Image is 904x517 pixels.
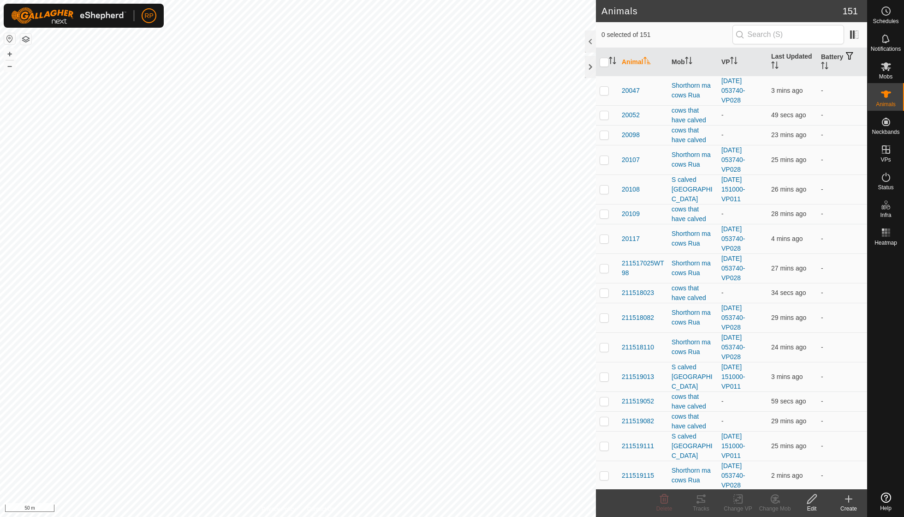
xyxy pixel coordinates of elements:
[622,155,640,165] span: 20107
[683,505,720,513] div: Tracks
[817,174,867,204] td: -
[879,74,892,79] span: Mobs
[11,7,126,24] img: Gallagher Logo
[672,432,714,461] div: S calved [GEOGRAPHIC_DATA]
[720,505,756,513] div: Change VP
[793,505,830,513] div: Edit
[685,58,692,66] p-sorticon: Activate to sort
[721,111,724,119] app-display-virtual-paddock-transition: -
[4,48,15,60] button: +
[622,110,640,120] span: 20052
[622,397,654,406] span: 211519052
[817,48,867,76] th: Battery
[771,314,806,321] span: 17 Sep 2025 at 5:09 AM
[672,392,714,411] div: cows that have calved
[732,25,844,44] input: Search (S)
[817,283,867,303] td: -
[721,176,745,203] a: [DATE] 151000-VP011
[771,63,779,70] p-sorticon: Activate to sort
[817,362,867,391] td: -
[817,411,867,431] td: -
[672,150,714,169] div: Shorthorn ma cows Rua
[771,111,806,119] span: 17 Sep 2025 at 5:38 AM
[622,372,654,382] span: 211519013
[843,4,858,18] span: 151
[817,224,867,253] td: -
[730,58,737,66] p-sorticon: Activate to sort
[821,63,828,71] p-sorticon: Activate to sort
[771,186,806,193] span: 17 Sep 2025 at 5:12 AM
[262,505,296,513] a: Privacy Policy
[721,462,745,489] a: [DATE] 053740-VP028
[622,130,640,140] span: 20098
[4,33,15,44] button: Reset Map
[672,412,714,431] div: cows that have calved
[817,253,867,283] td: -
[721,334,745,361] a: [DATE] 053740-VP028
[771,417,806,425] span: 17 Sep 2025 at 5:08 AM
[672,106,714,125] div: cows that have calved
[880,157,891,162] span: VPs
[721,225,745,252] a: [DATE] 053740-VP028
[721,433,745,459] a: [DATE] 151000-VP011
[817,461,867,490] td: -
[817,303,867,332] td: -
[4,60,15,72] button: –
[721,131,724,138] app-display-virtual-paddock-transition: -
[880,505,892,511] span: Help
[817,76,867,105] td: -
[771,289,806,296] span: 17 Sep 2025 at 5:38 AM
[668,48,718,76] th: Mob
[872,129,899,135] span: Neckbands
[672,229,714,248] div: Shorthorn ma cows Rua
[876,102,896,107] span: Animals
[830,505,867,513] div: Create
[622,209,640,219] span: 20109
[622,288,654,298] span: 211518023
[601,6,843,17] h2: Animals
[756,505,793,513] div: Change Mob
[771,397,806,405] span: 17 Sep 2025 at 5:37 AM
[771,131,806,138] span: 17 Sep 2025 at 5:15 AM
[622,471,654,481] span: 211519115
[721,255,745,282] a: [DATE] 053740-VP028
[144,11,153,21] span: RP
[771,265,806,272] span: 17 Sep 2025 at 5:11 AM
[721,289,724,296] app-display-virtual-paddock-transition: -
[609,58,616,66] p-sorticon: Activate to sort
[622,185,640,194] span: 20108
[643,58,651,66] p-sorticon: Activate to sort
[307,505,334,513] a: Contact Us
[878,185,893,190] span: Status
[721,417,724,425] app-display-virtual-paddock-transition: -
[817,145,867,174] td: -
[817,125,867,145] td: -
[618,48,668,76] th: Animal
[672,466,714,485] div: Shorthorn ma cows Rua
[874,240,897,246] span: Heatmap
[817,105,867,125] td: -
[721,77,745,104] a: [DATE] 053740-VP028
[672,258,714,278] div: Shorthorn ma cows Rua
[771,210,806,217] span: 17 Sep 2025 at 5:10 AM
[672,204,714,224] div: cows that have calved
[771,87,803,94] span: 17 Sep 2025 at 5:35 AM
[771,343,806,351] span: 17 Sep 2025 at 5:14 AM
[672,362,714,391] div: S calved [GEOGRAPHIC_DATA]
[721,397,724,405] app-display-virtual-paddock-transition: -
[622,258,664,278] span: 211517025WT98
[871,46,901,52] span: Notifications
[817,332,867,362] td: -
[20,34,31,45] button: Map Layers
[622,86,640,96] span: 20047
[601,30,732,40] span: 0 selected of 151
[771,156,806,163] span: 17 Sep 2025 at 5:13 AM
[672,175,714,204] div: S calved [GEOGRAPHIC_DATA]
[718,48,767,76] th: VP
[817,391,867,411] td: -
[868,489,904,515] a: Help
[622,343,654,352] span: 211518110
[622,441,654,451] span: 211519111
[622,313,654,323] span: 211518082
[622,416,654,426] span: 211519082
